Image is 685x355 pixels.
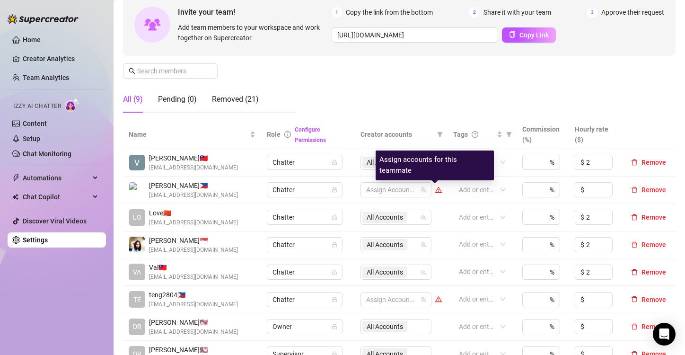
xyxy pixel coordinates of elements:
[641,213,666,221] span: Remove
[149,246,238,255] span: [EMAIL_ADDRESS][DOMAIN_NAME]
[272,293,337,307] span: Chatter
[133,267,141,277] span: VA
[631,269,638,275] span: delete
[133,212,141,222] span: LO
[129,68,135,74] span: search
[149,218,238,227] span: [EMAIL_ADDRESS][DOMAIN_NAME]
[332,187,337,193] span: lock
[483,7,551,18] span: Share it with your team
[641,296,666,303] span: Remove
[149,328,238,337] span: [EMAIL_ADDRESS][DOMAIN_NAME]
[519,31,549,39] span: Copy Link
[23,135,40,142] a: Setup
[641,323,666,330] span: Remove
[627,294,670,305] button: Remove
[421,214,426,220] span: team
[517,120,569,149] th: Commission (%)
[653,323,676,346] div: Open Intercom Messenger
[149,191,238,200] span: [EMAIL_ADDRESS][DOMAIN_NAME]
[13,102,61,111] span: Izzy AI Chatter
[149,235,238,246] span: [PERSON_NAME] 🇸🇬
[23,217,87,225] a: Discover Viral Videos
[267,131,281,138] span: Role
[149,180,238,191] span: [PERSON_NAME] 🇵🇭
[178,6,332,18] span: Invite your team!
[23,170,90,186] span: Automations
[129,129,248,140] span: Name
[12,174,20,182] span: thunderbolt
[641,186,666,194] span: Remove
[421,269,426,275] span: team
[212,94,259,105] div: Removed (21)
[65,98,79,112] img: AI Chatter
[379,154,490,177] article: Assign accounts for this teammate
[627,157,670,168] button: Remove
[149,208,238,218] span: Love 🇨🇳
[502,27,556,43] button: Copy Link
[149,273,238,282] span: [EMAIL_ADDRESS][DOMAIN_NAME]
[421,187,426,193] span: team
[272,155,337,169] span: Chatter
[569,120,622,149] th: Hourly rate ($)
[506,132,512,137] span: filter
[158,94,197,105] div: Pending (0)
[23,74,69,81] a: Team Analytics
[469,7,480,18] span: 2
[631,159,638,166] span: delete
[178,22,328,43] span: Add team members to your workspace and work together on Supercreator.
[332,297,337,302] span: lock
[23,51,98,66] a: Creator Analytics
[362,212,407,223] span: All Accounts
[362,157,407,168] span: All Accounts
[362,239,407,250] span: All Accounts
[23,120,47,127] a: Content
[272,319,337,334] span: Owner
[641,241,666,248] span: Remove
[332,269,337,275] span: lock
[129,182,145,198] img: Aya
[346,7,433,18] span: Copy the link from the bottom
[631,186,638,193] span: delete
[23,189,90,204] span: Chat Copilot
[272,238,337,252] span: Chatter
[129,155,145,170] img: Valentina Magtangob
[453,129,468,140] span: Tags
[631,296,638,302] span: delete
[367,240,403,250] span: All Accounts
[367,267,403,277] span: All Accounts
[627,321,670,332] button: Remove
[272,265,337,279] span: Chatter
[641,159,666,166] span: Remove
[421,297,426,302] span: team
[133,294,141,305] span: TE
[587,7,597,18] span: 3
[123,120,261,149] th: Name
[23,36,41,44] a: Home
[332,214,337,220] span: lock
[332,7,342,18] span: 1
[627,239,670,250] button: Remove
[601,7,664,18] span: Approve their request
[149,262,238,273] span: Val 🇹🇼
[272,210,337,224] span: Chatter
[362,266,407,278] span: All Accounts
[509,31,516,38] span: copy
[641,268,666,276] span: Remove
[149,317,238,328] span: [PERSON_NAME] 🇺🇸
[295,126,326,143] a: Configure Permissions
[272,183,337,197] span: Chatter
[149,153,238,163] span: [PERSON_NAME] 🇹🇼
[8,14,79,24] img: logo-BBDzfeDw.svg
[631,214,638,221] span: delete
[332,242,337,248] span: lock
[627,184,670,195] button: Remove
[631,241,638,248] span: delete
[149,290,238,300] span: teng2804 🇵🇭
[435,296,442,302] span: warning
[367,157,403,168] span: All Accounts
[12,194,18,200] img: Chat Copilot
[332,160,337,165] span: lock
[504,127,514,142] span: filter
[149,300,238,309] span: [EMAIL_ADDRESS][DOMAIN_NAME]
[149,345,238,355] span: [PERSON_NAME] 🇺🇸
